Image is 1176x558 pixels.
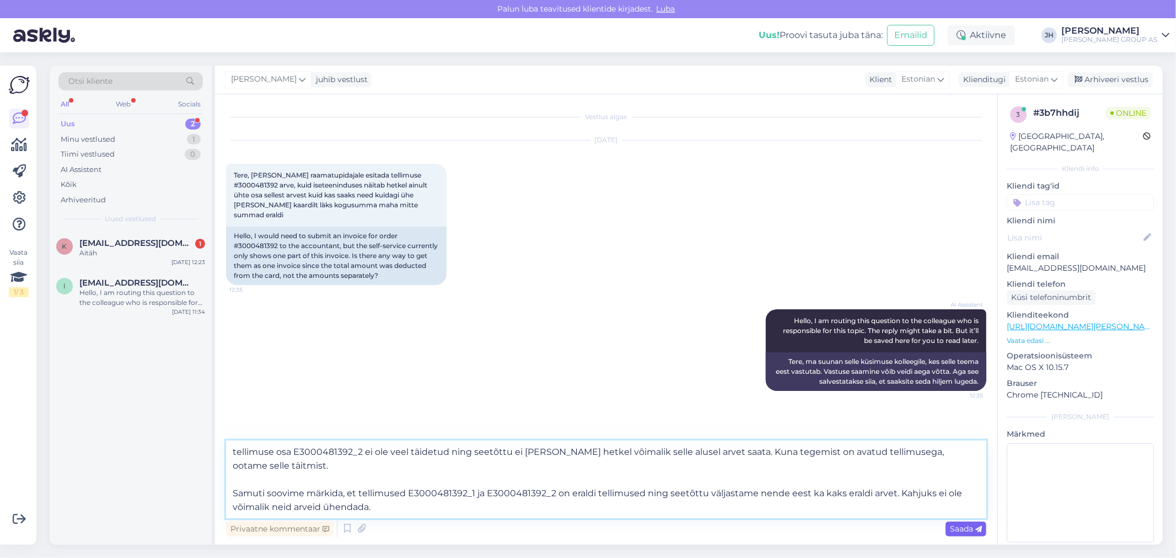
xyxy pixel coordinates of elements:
[185,119,201,130] div: 2
[187,134,201,145] div: 1
[231,73,297,85] span: [PERSON_NAME]
[9,287,29,297] div: 1 / 3
[226,112,986,122] div: Vestlus algas
[1007,251,1154,262] p: Kliendi email
[61,164,101,175] div: AI Assistent
[226,135,986,145] div: [DATE]
[1007,321,1159,331] a: [URL][DOMAIN_NAME][PERSON_NAME]
[62,242,67,250] span: k
[1015,73,1049,85] span: Estonian
[1033,106,1106,120] div: # 3b7hhdij
[759,29,883,42] div: Proovi tasuta juba täna:
[226,441,986,518] textarea: tellimuse osa E3000481392_2 ei ole veel täidetud ning seetõttu ei [PERSON_NAME] hetkel võimalik s...
[61,195,106,206] div: Arhiveeritud
[61,149,115,160] div: Tiimi vestlused
[759,30,780,40] b: Uus!
[1007,215,1154,227] p: Kliendi nimi
[61,134,115,145] div: Minu vestlused
[1007,336,1154,346] p: Vaata edasi ...
[61,119,75,130] div: Uus
[1007,389,1154,401] p: Chrome [TECHNICAL_ID]
[1010,131,1143,154] div: [GEOGRAPHIC_DATA], [GEOGRAPHIC_DATA]
[1007,232,1141,244] input: Lisa nimi
[887,25,935,46] button: Emailid
[948,25,1015,45] div: Aktiivne
[176,97,203,111] div: Socials
[1106,107,1151,119] span: Online
[1007,412,1154,422] div: [PERSON_NAME]
[61,179,77,190] div: Kõik
[114,97,133,111] div: Web
[942,301,983,309] span: AI Assistent
[653,4,679,14] span: Luba
[1007,350,1154,362] p: Operatsioonisüsteem
[195,239,205,249] div: 1
[1007,378,1154,389] p: Brauser
[79,278,194,288] span: irinaozerova@gmail.com
[68,76,112,87] span: Otsi kliente
[1007,290,1096,305] div: Küsi telefoninumbrit
[1007,180,1154,192] p: Kliendi tag'id
[1007,278,1154,290] p: Kliendi telefon
[1061,35,1157,44] div: [PERSON_NAME] GROUP AS
[234,171,429,219] span: Tere, [PERSON_NAME] raamatupidajale esitada tellimuse #3000481392 arve, kuid iseteeninduses näita...
[942,391,983,400] span: 12:35
[79,288,205,308] div: Hello, I am routing this question to the colleague who is responsible for this topic. The reply m...
[1061,26,1169,44] a: [PERSON_NAME][PERSON_NAME] GROUP AS
[1041,28,1057,43] div: JH
[1068,72,1153,87] div: Arhiveeri vestlus
[171,258,205,266] div: [DATE] 12:23
[226,227,447,285] div: Hello, I would need to submit an invoice for order #3000481392 to the accountant, but the self-se...
[783,316,980,345] span: Hello, I am routing this question to the colleague who is responsible for this topic. The reply m...
[766,352,986,391] div: Tere, ma suunan selle küsimuse kolleegile, kes selle teema eest vastutab. Vastuse saamine võib ve...
[172,308,205,316] div: [DATE] 11:34
[9,248,29,297] div: Vaata siia
[1007,194,1154,211] input: Lisa tag
[229,286,271,294] span: 12:35
[1017,110,1021,119] span: 3
[79,248,205,258] div: Aitäh
[105,214,157,224] span: Uued vestlused
[959,74,1006,85] div: Klienditugi
[1007,262,1154,274] p: [EMAIL_ADDRESS][DOMAIN_NAME]
[185,149,201,160] div: 0
[1007,309,1154,321] p: Klienditeekond
[9,74,30,95] img: Askly Logo
[58,97,71,111] div: All
[1007,362,1154,373] p: Mac OS X 10.15.7
[1007,164,1154,174] div: Kliendi info
[901,73,935,85] span: Estonian
[79,238,194,248] span: kaja.teder@gmail.com
[950,524,982,534] span: Saada
[1061,26,1157,35] div: [PERSON_NAME]
[63,282,66,290] span: i
[865,74,892,85] div: Klient
[312,74,368,85] div: juhib vestlust
[226,522,334,536] div: Privaatne kommentaar
[1007,428,1154,440] p: Märkmed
